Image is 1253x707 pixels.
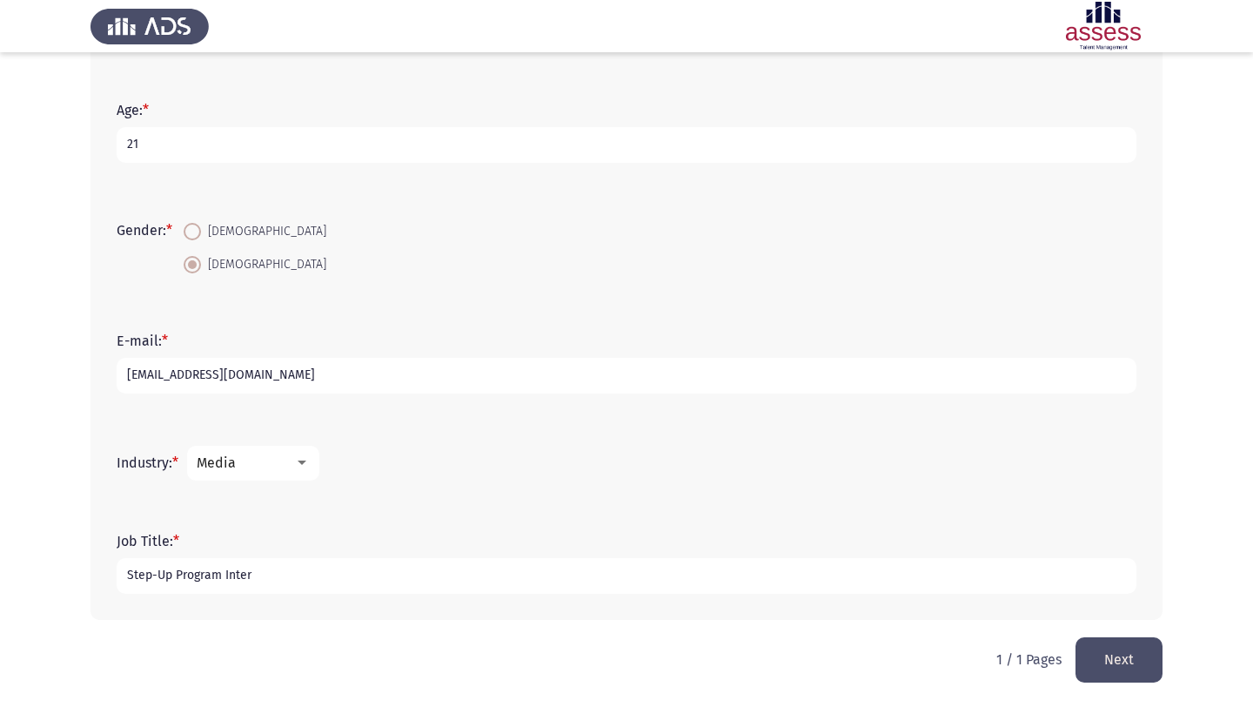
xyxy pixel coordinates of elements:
span: [DEMOGRAPHIC_DATA] [201,221,326,242]
input: add answer text [117,358,1136,394]
span: Media [197,454,236,471]
label: Gender: [117,222,172,239]
img: Assessment logo of ASSESS Focus 4 Module Assessment (EN/AR) (Basic - IB) [1044,2,1163,50]
label: Industry: [117,454,178,471]
img: Assess Talent Management logo [90,2,209,50]
label: Job Title: [117,533,179,549]
span: [DEMOGRAPHIC_DATA] [201,254,326,275]
p: 1 / 1 Pages [996,651,1062,668]
label: E-mail: [117,333,168,349]
label: Age: [117,102,149,118]
input: add answer text [117,127,1136,163]
button: load next page [1075,637,1163,682]
input: add answer text [117,558,1136,594]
